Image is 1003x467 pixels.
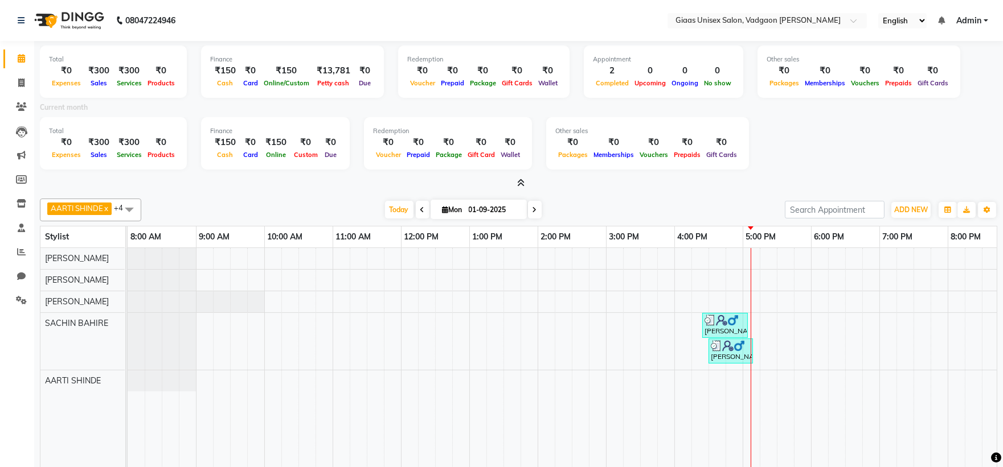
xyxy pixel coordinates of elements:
[45,232,69,242] span: Stylist
[145,136,178,149] div: ₹0
[407,64,438,77] div: ₹0
[637,151,671,159] span: Vouchers
[88,79,110,87] span: Sales
[894,205,928,214] span: ADD NEW
[555,151,591,159] span: Packages
[535,79,560,87] span: Wallet
[467,64,499,77] div: ₹0
[710,340,752,362] div: [PERSON_NAME], TK02, 04:30 PM-05:10 PM, [DEMOGRAPHIC_DATA] Haircut by master stylist
[240,151,261,159] span: Card
[498,151,523,159] span: Wallet
[948,229,984,245] a: 8:00 PM
[538,229,574,245] a: 2:00 PM
[145,79,178,87] span: Products
[263,151,289,159] span: Online
[767,79,802,87] span: Packages
[355,64,375,77] div: ₹0
[701,79,734,87] span: No show
[45,375,101,386] span: AARTI SHINDE
[373,126,523,136] div: Redemption
[261,79,312,87] span: Online/Custom
[499,79,535,87] span: Gift Cards
[669,64,701,77] div: 0
[591,136,637,149] div: ₹0
[767,55,951,64] div: Other sales
[915,64,951,77] div: ₹0
[555,126,740,136] div: Other sales
[261,136,291,149] div: ₹150
[385,201,414,218] span: Today
[291,136,321,149] div: ₹0
[438,79,467,87] span: Prepaid
[703,315,747,336] div: [PERSON_NAME], TK01, 04:25 PM-05:05 PM, [DEMOGRAPHIC_DATA] Haircut by master stylist
[125,5,175,36] b: 08047224946
[593,64,632,77] div: 2
[880,229,916,245] a: 7:00 PM
[402,229,442,245] a: 12:00 PM
[499,64,535,77] div: ₹0
[114,64,145,77] div: ₹300
[671,136,703,149] div: ₹0
[145,64,178,77] div: ₹0
[703,136,740,149] div: ₹0
[49,151,84,159] span: Expenses
[802,79,848,87] span: Memberships
[210,64,240,77] div: ₹150
[470,229,506,245] a: 1:00 PM
[956,15,981,27] span: Admin
[315,79,353,87] span: Petty cash
[812,229,848,245] a: 6:00 PM
[88,151,110,159] span: Sales
[45,318,108,328] span: SACHIN BAHIRE
[114,79,145,87] span: Services
[49,55,178,64] div: Total
[240,79,261,87] span: Card
[465,201,522,218] input: 2025-09-01
[675,229,711,245] a: 4:00 PM
[591,151,637,159] span: Memberships
[215,151,236,159] span: Cash
[215,79,236,87] span: Cash
[51,204,103,213] span: AARTI SHINDE
[915,79,951,87] span: Gift Cards
[312,64,355,77] div: ₹13,781
[103,204,108,213] a: x
[84,136,114,149] div: ₹300
[210,136,240,149] div: ₹150
[49,126,178,136] div: Total
[701,64,734,77] div: 0
[407,55,560,64] div: Redemption
[321,136,341,149] div: ₹0
[210,126,341,136] div: Finance
[703,151,740,159] span: Gift Cards
[240,64,261,77] div: ₹0
[373,136,404,149] div: ₹0
[49,79,84,87] span: Expenses
[440,205,465,214] span: Mon
[593,79,632,87] span: Completed
[114,203,132,212] span: +4
[848,79,882,87] span: Vouchers
[373,151,404,159] span: Voucher
[404,136,433,149] div: ₹0
[240,136,261,149] div: ₹0
[49,64,84,77] div: ₹0
[882,79,915,87] span: Prepaids
[848,64,882,77] div: ₹0
[498,136,523,149] div: ₹0
[593,55,734,64] div: Appointment
[632,79,669,87] span: Upcoming
[84,64,114,77] div: ₹300
[40,102,88,113] label: Current month
[535,64,560,77] div: ₹0
[891,202,931,218] button: ADD NEW
[743,229,779,245] a: 5:00 PM
[356,79,374,87] span: Due
[404,151,433,159] span: Prepaid
[128,229,164,245] a: 8:00 AM
[407,79,438,87] span: Voucher
[49,136,84,149] div: ₹0
[45,296,109,307] span: [PERSON_NAME]
[465,136,498,149] div: ₹0
[785,201,885,218] input: Search Appointment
